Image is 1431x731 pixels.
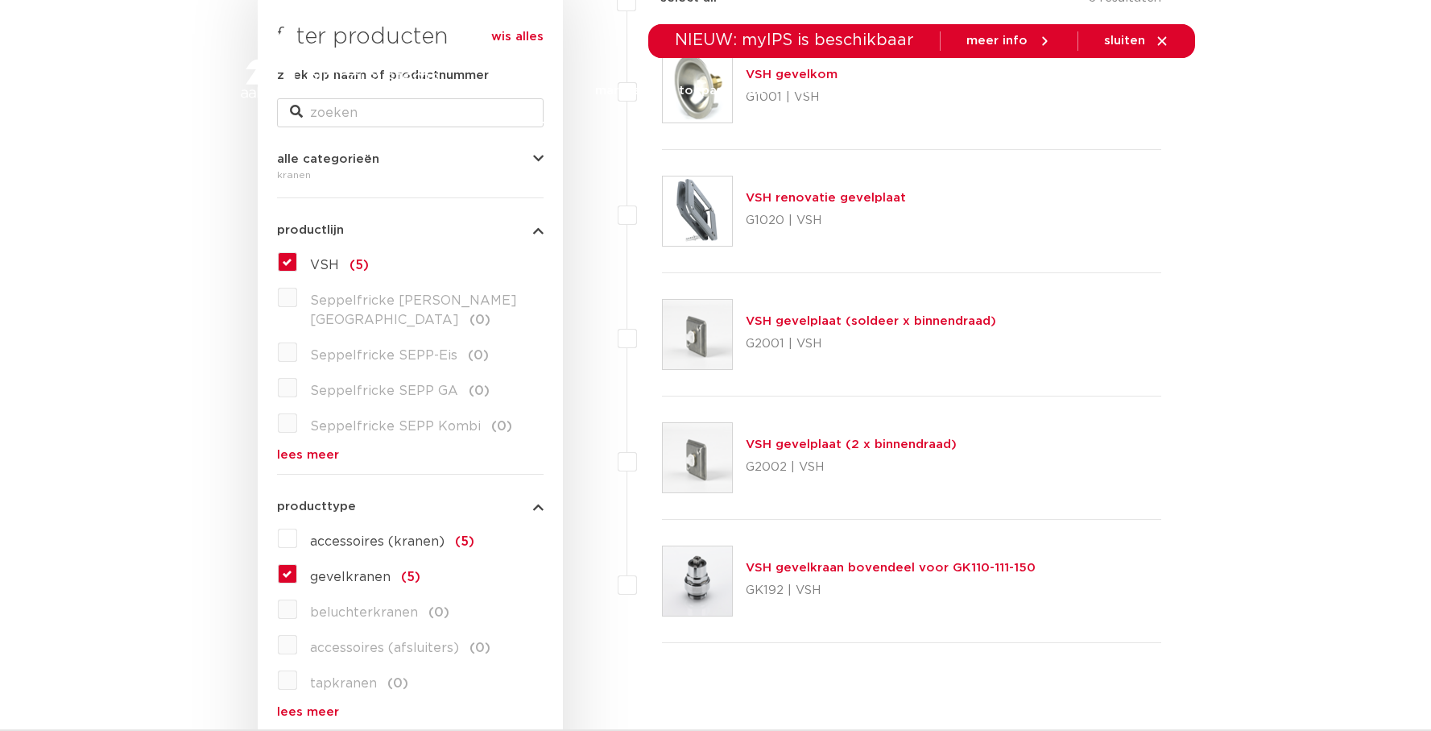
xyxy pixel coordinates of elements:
[455,535,474,548] span: (5)
[746,315,996,327] a: VSH gevelplaat (soldeer x binnendraad)
[310,420,481,433] span: Seppelfricke SEPP Kombi
[469,314,490,326] span: (0)
[310,642,459,654] span: accessoires (afsluiters)
[428,606,449,619] span: (0)
[310,677,377,690] span: tapkranen
[469,642,490,654] span: (0)
[679,58,763,123] a: toepassingen
[310,384,458,397] span: Seppelfricke SEPP GA
[966,34,1052,48] a: meer info
[498,58,563,123] a: producten
[663,177,732,246] img: Thumbnail for VSH renovatie gevelplaat
[595,58,647,123] a: markten
[663,423,732,492] img: Thumbnail for VSH gevelplaat (2 x binnendraad)
[896,58,948,123] a: services
[1116,53,1132,128] div: my IPS
[796,58,864,123] a: downloads
[663,300,732,369] img: Thumbnail for VSH gevelplaat (soldeer x binnendraad)
[401,571,420,584] span: (5)
[498,58,1036,123] nav: Menu
[277,153,544,165] button: alle categorieën
[468,349,489,362] span: (0)
[277,153,379,165] span: alle categorieën
[746,438,957,451] a: VSH gevelplaat (2 x binnendraad)
[746,192,906,204] a: VSH renovatie gevelplaat
[310,349,457,362] span: Seppelfricke SEPP-Eis
[663,546,732,616] img: Thumbnail for VSH gevelkraan bovendeel voor GK110-111-150
[310,294,517,326] span: Seppelfricke [PERSON_NAME][GEOGRAPHIC_DATA]
[310,535,445,548] span: accessoires (kranen)
[310,571,391,584] span: gevelkranen
[277,224,544,236] button: productlijn
[277,224,344,236] span: productlijn
[675,32,914,48] span: NIEUW: myIPS is beschikbaar
[966,35,1028,47] span: meer info
[1104,35,1145,47] span: sluiten
[746,331,996,357] p: G2001 | VSH
[349,259,369,272] span: (5)
[310,606,418,619] span: beluchterkranen
[746,455,957,480] p: G2002 | VSH
[980,58,1036,123] a: over ons
[491,420,512,433] span: (0)
[277,165,544,185] div: kranen
[387,677,408,690] span: (0)
[746,208,906,234] p: G1020 | VSH
[310,259,339,272] span: VSH
[746,578,1036,604] p: GK192 | VSH
[1104,34,1169,48] a: sluiten
[746,562,1036,574] a: VSH gevelkraan bovendeel voor GK110-111-150
[277,706,544,718] a: lees meer
[277,500,544,513] button: producttype
[469,384,490,397] span: (0)
[277,500,356,513] span: producttype
[277,449,544,461] a: lees meer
